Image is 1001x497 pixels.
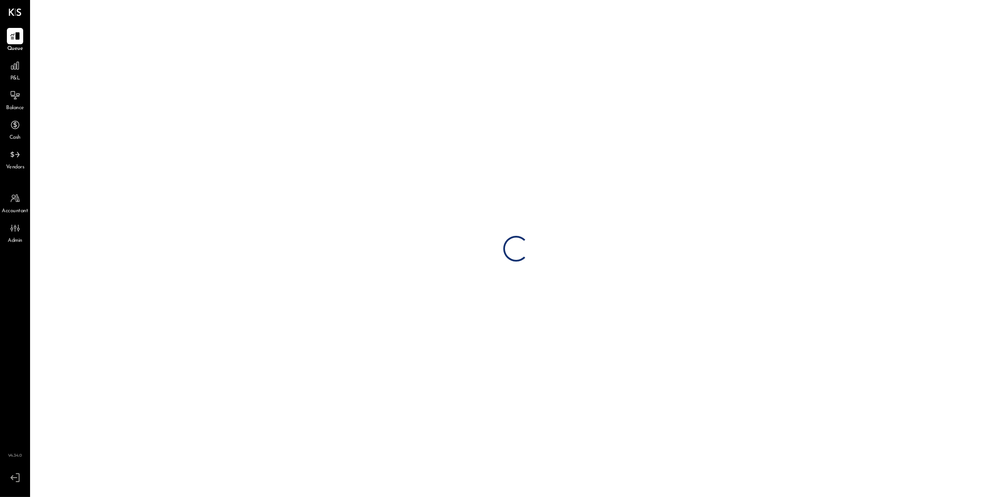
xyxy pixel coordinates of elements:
a: Queue [0,28,30,53]
span: Cash [9,134,21,142]
span: Vendors [6,164,24,171]
a: Cash [0,117,30,142]
a: Accountant [0,190,30,215]
span: Accountant [2,207,28,215]
span: Admin [8,237,22,245]
span: Balance [6,104,24,112]
a: Admin [0,220,30,245]
a: Balance [0,87,30,112]
span: Queue [7,45,23,53]
a: P&L [0,58,30,82]
a: Vendors [0,146,30,171]
span: P&L [10,75,20,82]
